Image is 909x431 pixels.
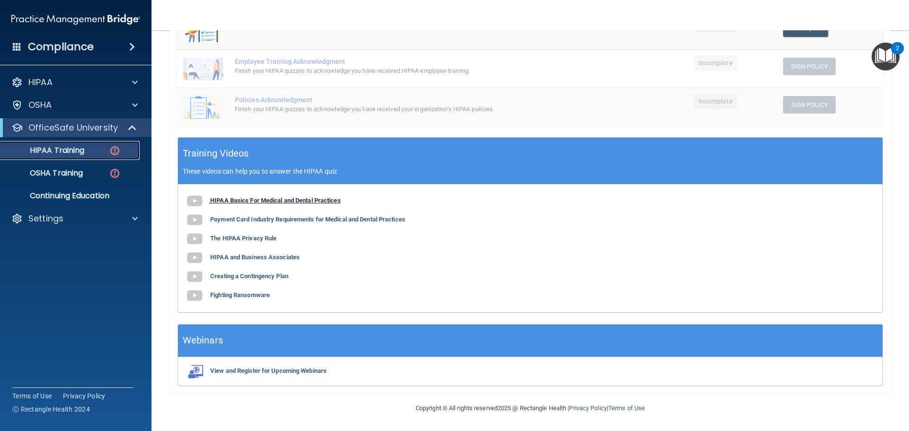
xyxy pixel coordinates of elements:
[210,273,288,280] b: Creating a Contingency Plan
[28,40,94,53] h4: Compliance
[210,197,341,204] b: HIPAA Basics For Medical and Dental Practices
[569,405,606,412] a: Privacy Policy
[783,96,836,114] button: Sign Policy
[210,235,276,242] b: The HIPAA Privacy Rule
[235,65,573,77] div: Finish your HIPAA quizzes to acknowledge you have received HIPAA employee training.
[28,213,63,224] p: Settings
[185,211,204,229] img: gray_youtube_icon.38fcd6cc.png
[185,286,204,305] img: gray_youtube_icon.38fcd6cc.png
[210,291,270,299] b: Fighting Ransomware
[6,191,135,201] p: Continuing Education
[783,58,836,75] button: Sign Policy
[11,99,138,111] a: OSHA
[695,55,737,70] span: Incomplete
[11,77,138,88] a: HIPAA
[12,391,52,401] a: Terms of Use
[185,192,204,211] img: gray_youtube_icon.38fcd6cc.png
[12,405,90,414] span: Ⓒ Rectangle Health 2024
[28,77,53,88] p: HIPAA
[109,167,121,179] img: danger-circle.6113f641.png
[185,248,204,267] img: gray_youtube_icon.38fcd6cc.png
[695,94,737,109] span: Incomplete
[11,122,137,133] a: OfficeSafe University
[872,43,900,70] button: Open Resource Center, 2 new notifications
[183,332,223,349] h5: Webinars
[6,168,83,178] p: OSHA Training
[63,391,106,401] a: Privacy Policy
[28,99,52,111] p: OSHA
[185,267,204,286] img: gray_youtube_icon.38fcd6cc.png
[11,213,138,224] a: Settings
[357,393,703,423] div: Copyright © All rights reserved 2025 @ Rectangle Health | |
[185,229,204,248] img: gray_youtube_icon.38fcd6cc.png
[608,405,645,412] a: Terms of Use
[235,104,573,115] div: Finish your HIPAA quizzes to acknowledge you have received your organization’s HIPAA policies.
[185,364,204,378] img: webinarIcon.c7ebbf15.png
[210,367,327,374] b: View and Register for Upcoming Webinars
[235,96,573,104] div: Policies Acknowledgment
[28,122,118,133] p: OfficeSafe University
[183,167,878,175] p: These videos can help you to answer the HIPAA quiz
[183,145,249,162] h5: Training Videos
[210,216,405,223] b: Payment Card Industry Requirements for Medical and Dental Practices
[6,146,84,155] p: HIPAA Training
[210,254,300,261] b: HIPAA and Business Associates
[896,48,899,61] div: 2
[11,10,140,29] img: PMB logo
[109,145,121,157] img: danger-circle.6113f641.png
[235,58,573,65] div: Employee Training Acknowledgment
